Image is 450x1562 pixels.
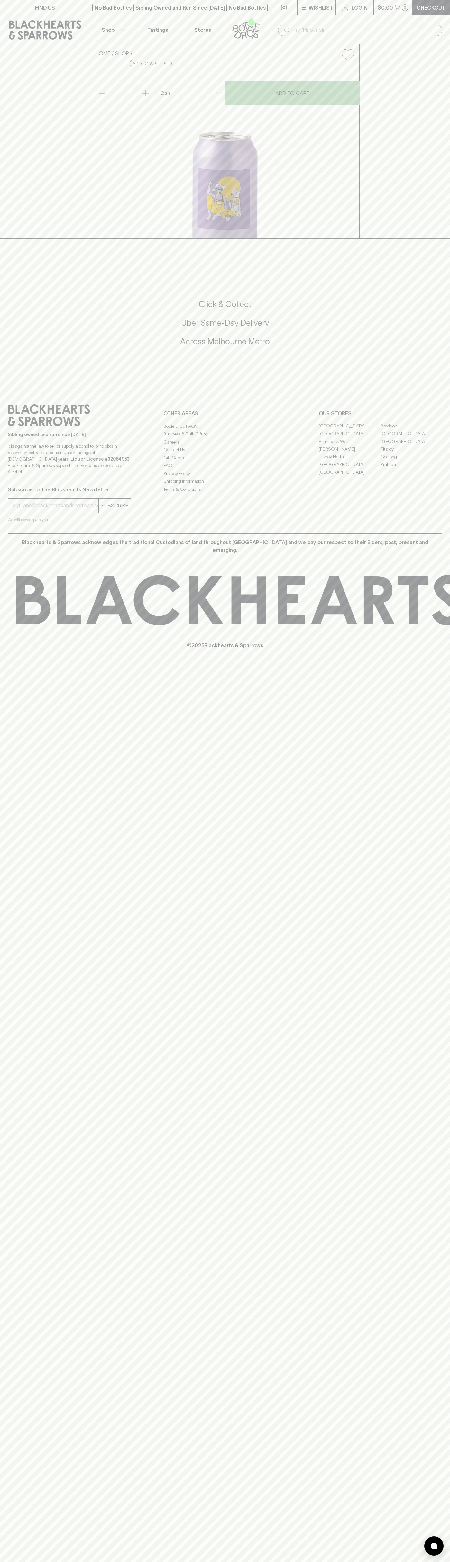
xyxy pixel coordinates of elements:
[90,15,135,44] button: Shop
[319,409,442,417] p: OUR STORES
[13,538,437,554] p: Blackhearts & Sparrows acknowledges the traditional Custodians of land throughout [GEOGRAPHIC_DAT...
[158,87,225,100] div: Can
[319,445,381,453] a: [PERSON_NAME]
[431,1543,437,1549] img: bubble-icon
[163,454,287,462] a: Gift Cards
[417,4,445,12] p: Checkout
[319,461,381,469] a: [GEOGRAPHIC_DATA]
[163,478,287,485] a: Shipping Information
[70,456,130,462] strong: Liquor License #32064953
[147,26,168,34] p: Tastings
[319,422,381,430] a: [GEOGRAPHIC_DATA]
[135,15,180,44] a: Tastings
[319,438,381,445] a: Brunswick West
[163,446,287,454] a: Contact Us
[381,445,442,453] a: Fitzroy
[163,409,287,417] p: OTHER AREAS
[225,81,360,105] button: ADD TO CART
[163,430,287,438] a: Business & Bulk Gifting
[163,438,287,446] a: Careers
[163,470,287,477] a: Privacy Policy
[8,273,442,381] div: Call to action block
[194,26,211,34] p: Stores
[99,499,131,513] button: SUBSCRIBE
[339,47,357,63] button: Add to wishlist
[163,422,287,430] a: Bottle Drop FAQ's
[319,453,381,461] a: Fitzroy North
[319,469,381,476] a: [GEOGRAPHIC_DATA]
[90,66,359,238] img: 32305.png
[8,486,131,493] p: Subscribe to The Blackhearts Newsletter
[130,60,172,67] button: Add to wishlist
[378,4,393,12] p: $0.00
[381,453,442,461] a: Geelong
[319,430,381,438] a: [GEOGRAPHIC_DATA]
[163,485,287,493] a: Terms & Conditions
[13,500,98,511] input: e.g. jane@blackheartsandsparrows.com.au
[115,50,129,56] a: SHOP
[8,516,131,523] p: We will never spam you
[102,26,115,34] p: Shop
[180,15,225,44] a: Stores
[8,318,442,328] h5: Uber Same-Day Delivery
[275,89,310,97] p: ADD TO CART
[381,438,442,445] a: [GEOGRAPHIC_DATA]
[309,4,333,12] p: Wishlist
[8,299,442,310] h5: Click & Collect
[160,89,170,97] p: Can
[404,6,406,9] p: 0
[96,50,110,56] a: HOME
[381,461,442,469] a: Prahran
[352,4,368,12] p: Login
[8,443,131,475] p: It is against the law to sell or supply alcohol to, or to obtain alcohol on behalf of a person un...
[35,4,55,12] p: FIND US
[101,502,128,509] p: SUBSCRIBE
[293,25,437,35] input: Try "Pinot noir"
[381,422,442,430] a: Braddon
[163,462,287,470] a: FAQ's
[381,430,442,438] a: [GEOGRAPHIC_DATA]
[8,336,442,347] h5: Across Melbourne Metro
[8,431,131,438] p: Sibling owned and run since [DATE]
